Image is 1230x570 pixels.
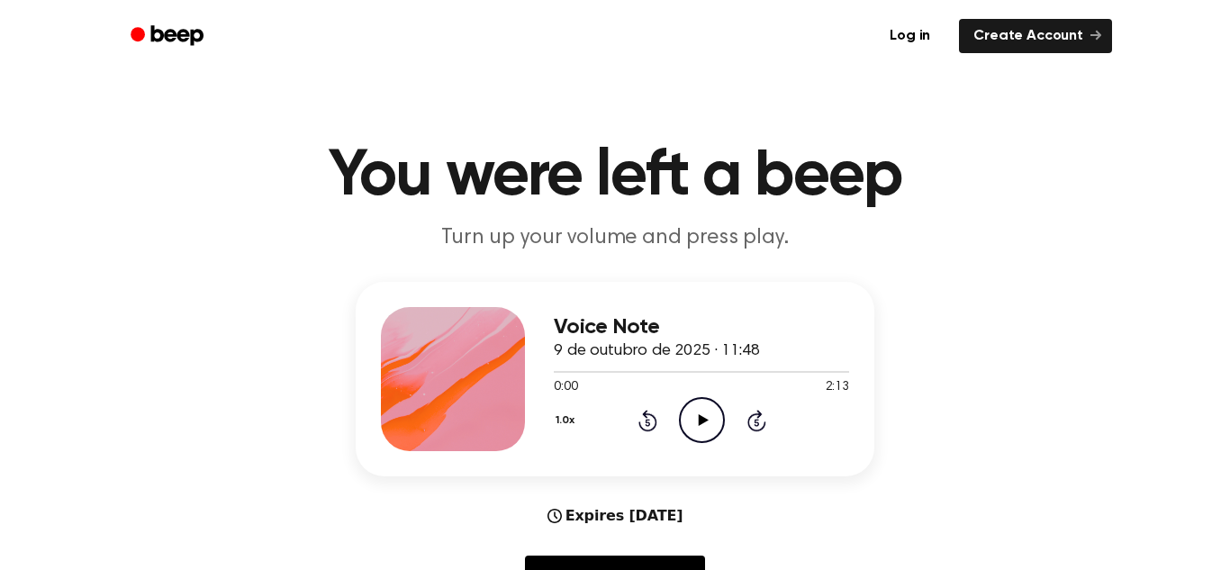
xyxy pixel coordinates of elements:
[959,19,1112,53] a: Create Account
[547,505,683,527] div: Expires [DATE]
[554,378,577,397] span: 0:00
[554,315,849,339] h3: Voice Note
[269,223,961,253] p: Turn up your volume and press play.
[118,19,220,54] a: Beep
[554,343,760,359] span: 9 de outubro de 2025 · 11:48
[554,405,581,436] button: 1.0x
[872,15,948,57] a: Log in
[826,378,849,397] span: 2:13
[154,144,1076,209] h1: You were left a beep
